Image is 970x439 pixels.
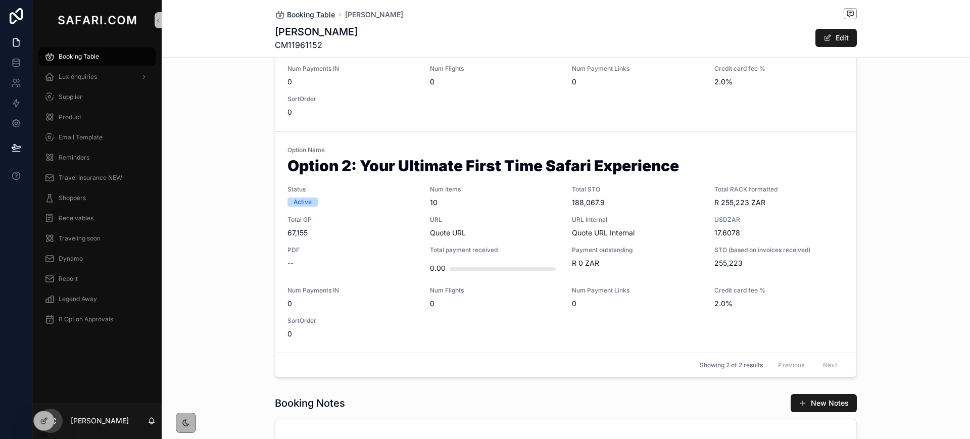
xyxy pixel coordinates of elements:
[275,10,335,20] a: Booking Table
[572,216,702,224] span: URL Internal
[38,310,156,328] a: B Option Approvals
[430,77,560,87] span: 0
[38,128,156,147] a: Email Template
[572,77,702,87] span: 0
[572,198,702,208] span: 188,067.9
[791,394,857,412] button: New Notes
[59,194,86,202] span: Shoppers
[430,286,560,295] span: Num Flights
[572,185,702,193] span: Total STO
[714,228,845,238] span: 17.6078
[59,93,82,101] span: Supplier
[59,255,83,263] span: Dynamo
[59,133,103,141] span: Email Template
[294,198,312,207] div: Active
[345,10,403,20] a: [PERSON_NAME]
[59,113,81,121] span: Product
[38,270,156,288] a: Report
[32,40,162,342] div: scrollable content
[815,29,857,47] button: Edit
[38,47,156,66] a: Booking Table
[287,146,844,154] span: Option Name
[700,361,763,369] span: Showing 2 of 2 results
[287,95,418,103] span: SortOrder
[714,77,845,87] span: 2.0%
[430,299,560,309] span: 0
[38,88,156,106] a: Supplier
[572,246,702,254] span: Payment outstanding
[275,39,358,51] span: CM11961152
[275,396,345,410] h1: Booking Notes
[38,189,156,207] a: Shoppers
[572,258,702,268] span: R 0 ZAR
[287,329,418,339] span: 0
[430,246,560,254] span: Total payment received
[59,275,78,283] span: Report
[430,228,466,237] a: Quote URL
[59,53,99,61] span: Booking Table
[714,286,845,295] span: Credit card fee %
[275,131,856,353] a: Option NameOption 2: Your Ultimate First Time Safari ExperienceStatusActiveNum Items10Total STO18...
[430,198,560,208] span: 10
[287,258,294,268] span: --
[572,286,702,295] span: Num Payment Links
[572,228,635,237] a: Quote URL Internal
[275,25,358,39] h1: [PERSON_NAME]
[287,317,418,325] span: SortOrder
[287,158,844,177] h1: Option 2: Your Ultimate First Time Safari Experience
[38,68,156,86] a: Lux enquiries
[714,185,845,193] span: Total RACK formatted
[714,299,845,309] span: 2.0%
[287,107,418,117] span: 0
[59,73,97,81] span: Lux enquiries
[287,185,418,193] span: Status
[59,214,93,222] span: Receivables
[287,246,418,254] span: PDF
[714,198,845,208] span: R 255,223 ZAR
[38,149,156,167] a: Reminders
[714,216,845,224] span: USDZAR
[59,154,89,162] span: Reminders
[714,65,845,73] span: Credit card fee %
[287,77,418,87] span: 0
[430,258,446,278] div: 0.00
[572,299,702,309] span: 0
[287,65,418,73] span: Num Payments IN
[714,246,845,254] span: STO (based on invoices received)
[430,216,560,224] span: URL
[38,209,156,227] a: Receivables
[430,185,560,193] span: Num Items
[59,174,122,182] span: Travel Insurance NEW
[287,299,418,309] span: 0
[38,169,156,187] a: Travel Insurance NEW
[287,286,418,295] span: Num Payments IN
[430,65,560,73] span: Num Flights
[287,10,335,20] span: Booking Table
[38,229,156,248] a: Traveling soon
[38,108,156,126] a: Product
[287,228,418,238] span: 67,155
[59,295,97,303] span: Legend Away
[572,65,702,73] span: Num Payment Links
[56,12,138,28] img: App logo
[59,315,113,323] span: B Option Approvals
[71,416,129,426] p: [PERSON_NAME]
[59,234,101,242] span: Traveling soon
[38,250,156,268] a: Dynamo
[714,258,845,268] span: 255,223
[287,216,418,224] span: Total GP
[38,290,156,308] a: Legend Away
